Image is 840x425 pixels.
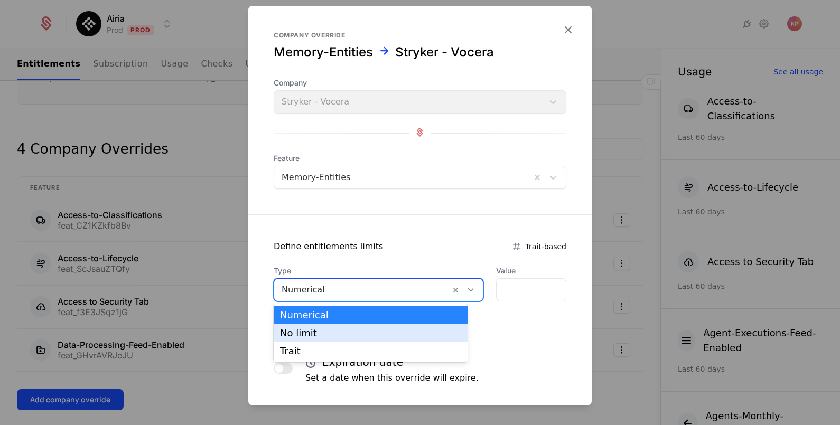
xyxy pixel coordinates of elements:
[496,265,566,276] label: Value
[280,328,461,338] div: No limit
[274,240,383,252] div: Define entitlements limits
[395,43,494,60] div: Stryker - Vocera
[305,371,479,384] p: Set a date when this override will expire.
[274,265,483,276] span: Type
[274,77,566,88] span: Company
[274,153,566,163] span: Feature
[525,241,566,251] span: Trait-based
[280,310,461,320] div: Numerical
[322,354,403,369] h4: Expiration date
[274,31,566,39] div: Company override
[274,43,373,60] div: Memory-Entities
[280,346,461,356] div: Trait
